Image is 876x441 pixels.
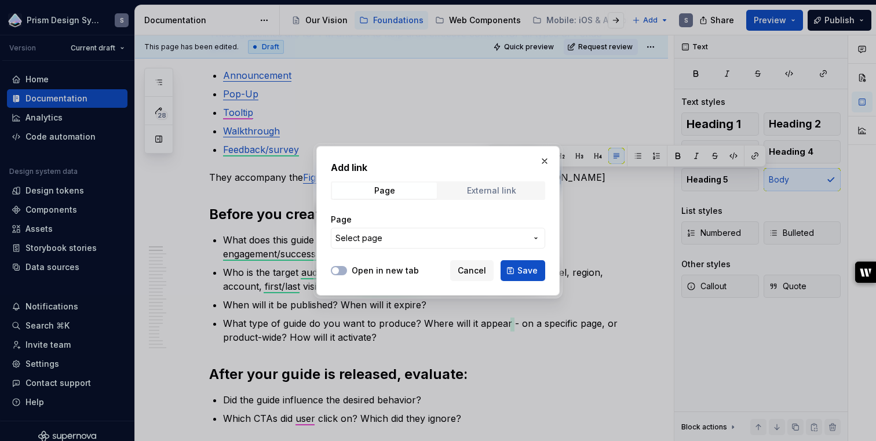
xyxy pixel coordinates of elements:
[331,228,545,249] button: Select page
[450,260,494,281] button: Cancel
[517,265,538,276] span: Save
[331,161,545,174] h2: Add link
[331,214,352,225] label: Page
[501,260,545,281] button: Save
[374,186,395,195] div: Page
[467,186,516,195] div: External link
[458,265,486,276] span: Cancel
[352,265,419,276] label: Open in new tab
[335,232,382,244] span: Select page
